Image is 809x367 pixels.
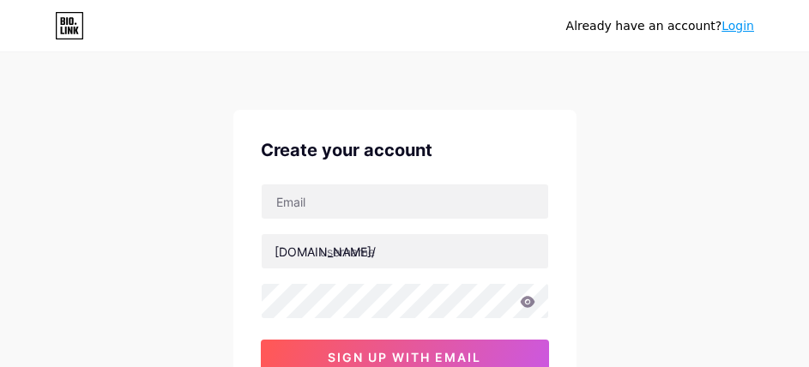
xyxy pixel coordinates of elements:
[262,234,548,268] input: username
[566,17,754,35] div: Already have an account?
[721,19,754,33] a: Login
[275,243,376,261] div: [DOMAIN_NAME]/
[261,137,549,163] div: Create your account
[262,184,548,219] input: Email
[328,350,481,364] span: sign up with email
